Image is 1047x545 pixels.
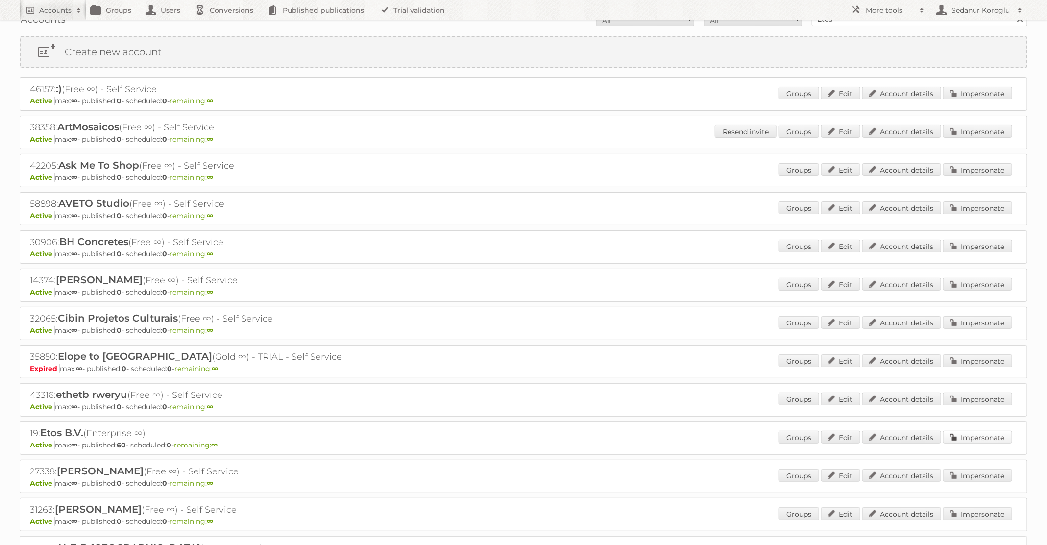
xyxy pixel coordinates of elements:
[117,135,122,144] strong: 0
[57,465,144,477] span: [PERSON_NAME]
[170,97,213,105] span: remaining:
[207,211,213,220] strong: ∞
[30,389,373,401] h2: 43316: (Free ∞) - Self Service
[207,249,213,258] strong: ∞
[207,326,213,335] strong: ∞
[71,441,77,449] strong: ∞
[207,97,213,105] strong: ∞
[117,288,122,297] strong: 0
[943,278,1012,291] a: Impersonate
[30,135,1017,144] p: max: - published: - scheduled: -
[30,479,1017,488] p: max: - published: - scheduled: -
[170,479,213,488] span: remaining:
[58,312,178,324] span: Cibin Projetos Culturais
[117,479,122,488] strong: 0
[117,326,122,335] strong: 0
[117,173,122,182] strong: 0
[30,517,55,526] span: Active
[170,135,213,144] span: remaining:
[821,507,860,520] a: Edit
[117,97,122,105] strong: 0
[30,364,1017,373] p: max: - published: - scheduled: -
[162,326,167,335] strong: 0
[170,249,213,258] span: remaining:
[821,201,860,214] a: Edit
[862,507,941,520] a: Account details
[30,249,1017,258] p: max: - published: - scheduled: -
[167,364,172,373] strong: 0
[167,441,171,449] strong: 0
[779,240,819,252] a: Groups
[30,427,373,440] h2: 19: (Enterprise ∞)
[866,5,915,15] h2: More tools
[71,402,77,411] strong: ∞
[30,503,373,516] h2: 31263: (Free ∞) - Self Service
[862,125,941,138] a: Account details
[162,97,167,105] strong: 0
[162,479,167,488] strong: 0
[56,274,143,286] span: [PERSON_NAME]
[943,87,1012,99] a: Impersonate
[862,469,941,482] a: Account details
[862,431,941,444] a: Account details
[212,364,218,373] strong: ∞
[821,240,860,252] a: Edit
[30,159,373,172] h2: 42205: (Free ∞) - Self Service
[76,364,82,373] strong: ∞
[779,469,819,482] a: Groups
[862,354,941,367] a: Account details
[30,198,373,210] h2: 58898: (Free ∞) - Self Service
[207,517,213,526] strong: ∞
[779,431,819,444] a: Groups
[30,121,373,134] h2: 38358: (Free ∞) - Self Service
[821,316,860,329] a: Edit
[39,5,72,15] h2: Accounts
[30,465,373,478] h2: 27338: (Free ∞) - Self Service
[117,402,122,411] strong: 0
[943,393,1012,405] a: Impersonate
[170,326,213,335] span: remaining:
[170,288,213,297] span: remaining:
[862,316,941,329] a: Account details
[862,163,941,176] a: Account details
[943,240,1012,252] a: Impersonate
[30,97,1017,105] p: max: - published: - scheduled: -
[207,173,213,182] strong: ∞
[162,135,167,144] strong: 0
[71,135,77,144] strong: ∞
[207,135,213,144] strong: ∞
[779,278,819,291] a: Groups
[30,288,55,297] span: Active
[779,316,819,329] a: Groups
[943,316,1012,329] a: Impersonate
[30,236,373,248] h2: 30906: (Free ∞) - Self Service
[30,288,1017,297] p: max: - published: - scheduled: -
[71,173,77,182] strong: ∞
[943,163,1012,176] a: Impersonate
[779,125,819,138] a: Groups
[207,479,213,488] strong: ∞
[71,249,77,258] strong: ∞
[58,198,129,209] span: AVETO Studio
[779,507,819,520] a: Groups
[71,326,77,335] strong: ∞
[162,249,167,258] strong: 0
[170,402,213,411] span: remaining:
[117,249,122,258] strong: 0
[58,159,139,171] span: Ask Me To Shop
[779,354,819,367] a: Groups
[56,389,127,400] span: ethetb rweryu
[821,354,860,367] a: Edit
[170,173,213,182] span: remaining:
[207,402,213,411] strong: ∞
[821,469,860,482] a: Edit
[170,211,213,220] span: remaining:
[30,211,1017,220] p: max: - published: - scheduled: -
[821,393,860,405] a: Edit
[122,364,126,373] strong: 0
[779,87,819,99] a: Groups
[162,517,167,526] strong: 0
[71,517,77,526] strong: ∞
[949,5,1013,15] h2: Sedanur Koroglu
[862,201,941,214] a: Account details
